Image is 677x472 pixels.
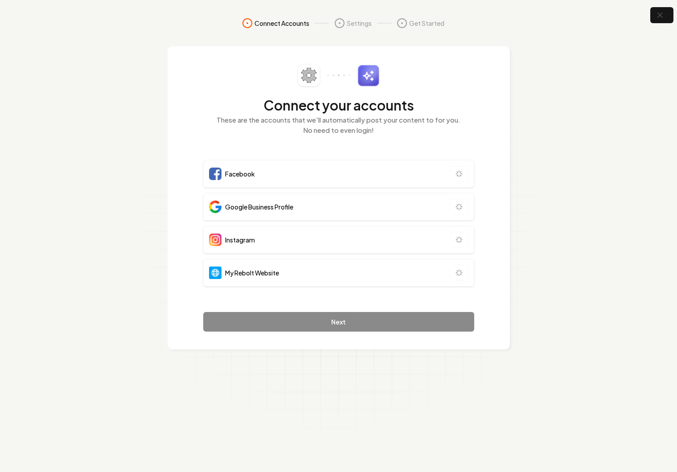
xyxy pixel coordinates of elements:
[209,168,222,180] img: Facebook
[225,202,293,211] span: Google Business Profile
[209,201,222,213] img: Google
[254,19,309,28] span: Connect Accounts
[203,97,474,113] h2: Connect your accounts
[357,65,379,86] img: sparkles.svg
[209,234,222,246] img: Instagram
[347,19,372,28] span: Settings
[225,235,255,244] span: Instagram
[225,268,279,277] span: My Rebolt Website
[409,19,444,28] span: Get Started
[327,74,350,76] img: connector-dots.svg
[203,115,474,135] p: These are the accounts that we'll automatically post your content to for you. No need to even login!
[209,267,222,279] img: Website
[225,169,255,178] span: Facebook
